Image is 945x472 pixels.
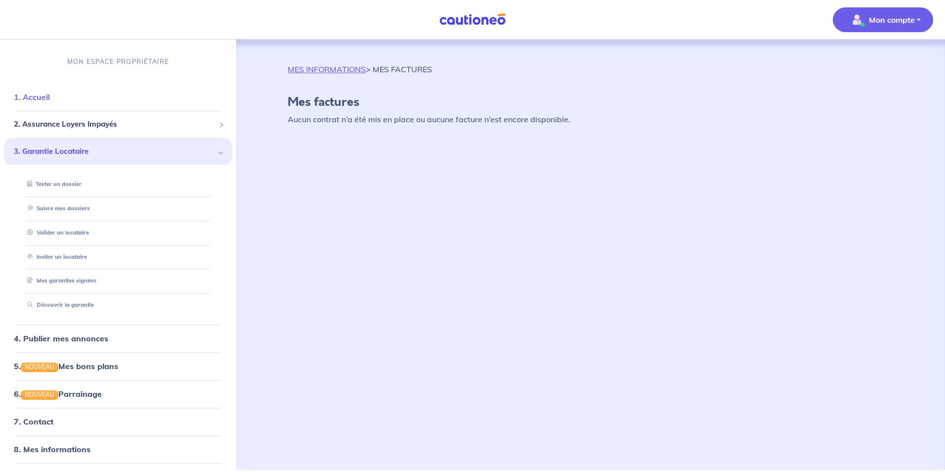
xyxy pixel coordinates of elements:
[14,93,50,102] a: 1. Accueil
[14,146,215,157] span: 3. Garantie Locataire
[23,253,87,260] a: Inviter un locataire
[14,389,102,399] a: 6.NOUVEAUParrainage
[14,445,90,455] a: 8. Mes informations
[4,329,232,348] div: 4. Publier mes annonces
[16,177,220,193] div: Tester un dossier
[14,333,108,343] a: 4. Publier mes annonces
[23,302,94,309] a: Découvrir la garantie
[14,361,118,371] a: 5.NOUVEAUMes bons plans
[16,225,220,241] div: Valider un locataire
[23,278,96,284] a: Mes garanties signées
[67,57,169,66] p: MON ESPACE PROPRIÉTAIRE
[288,64,366,74] a: MES INFORMATIONS
[16,200,220,217] div: Suivre mes dossiers
[4,115,232,135] div: 2. Assurance Loyers Impayés
[23,181,82,188] a: Tester un dossier
[4,440,232,460] div: 8. Mes informations
[288,95,894,109] h4: Mes factures
[16,249,220,265] div: Inviter un locataire
[833,7,933,32] button: illu_account_valid_menu.svgMon compte
[23,229,89,236] a: Valider un locataire
[23,205,90,212] a: Suivre mes dossiers
[14,119,215,131] span: 2. Assurance Loyers Impayés
[435,13,510,26] img: Cautioneo
[16,273,220,289] div: Mes garanties signées
[288,63,432,75] p: > MES FACTURES
[869,14,915,26] p: Mon compte
[16,297,220,314] div: Découvrir la garantie
[14,417,53,427] a: 7. Contact
[4,384,232,404] div: 6.NOUVEAUParrainage
[4,412,232,432] div: 7. Contact
[4,138,232,165] div: 3. Garantie Locataire
[288,113,894,125] p: Aucun contrat n’a été mis en place ou aucune facture n’est encore disponible.
[849,12,865,28] img: illu_account_valid_menu.svg
[4,88,232,107] div: 1. Accueil
[4,356,232,376] div: 5.NOUVEAUMes bons plans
